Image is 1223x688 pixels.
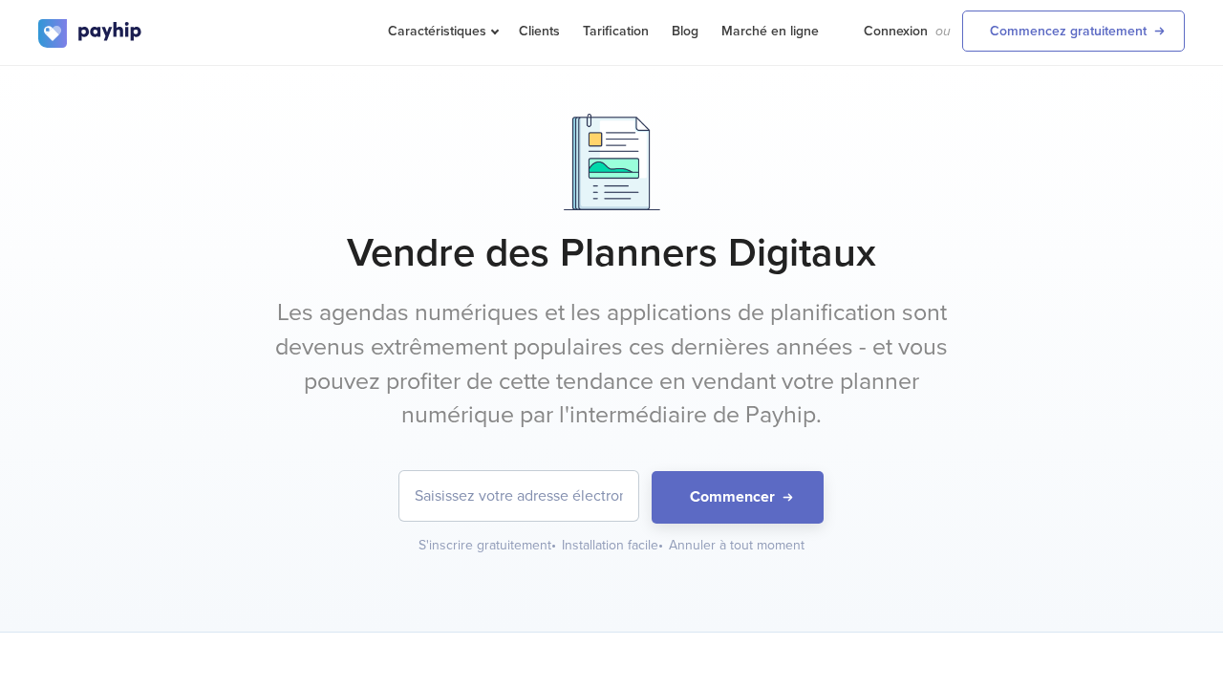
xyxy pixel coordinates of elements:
input: Saisissez votre adresse électronique [399,471,638,521]
span: • [551,537,556,553]
img: logo.svg [38,19,143,48]
p: Les agendas numériques et les applications de planification sont devenus extrêmement populaires c... [253,296,970,433]
div: Installation facile [562,536,665,555]
img: Documents.png [564,114,660,210]
button: Commencer [652,471,824,524]
span: • [658,537,663,553]
div: Annuler à tout moment [669,536,805,555]
div: S'inscrire gratuitement [418,536,558,555]
h1: Vendre des Planners Digitaux [38,229,1185,277]
span: Caractéristiques [388,23,496,39]
a: Commencez gratuitement [962,11,1185,52]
